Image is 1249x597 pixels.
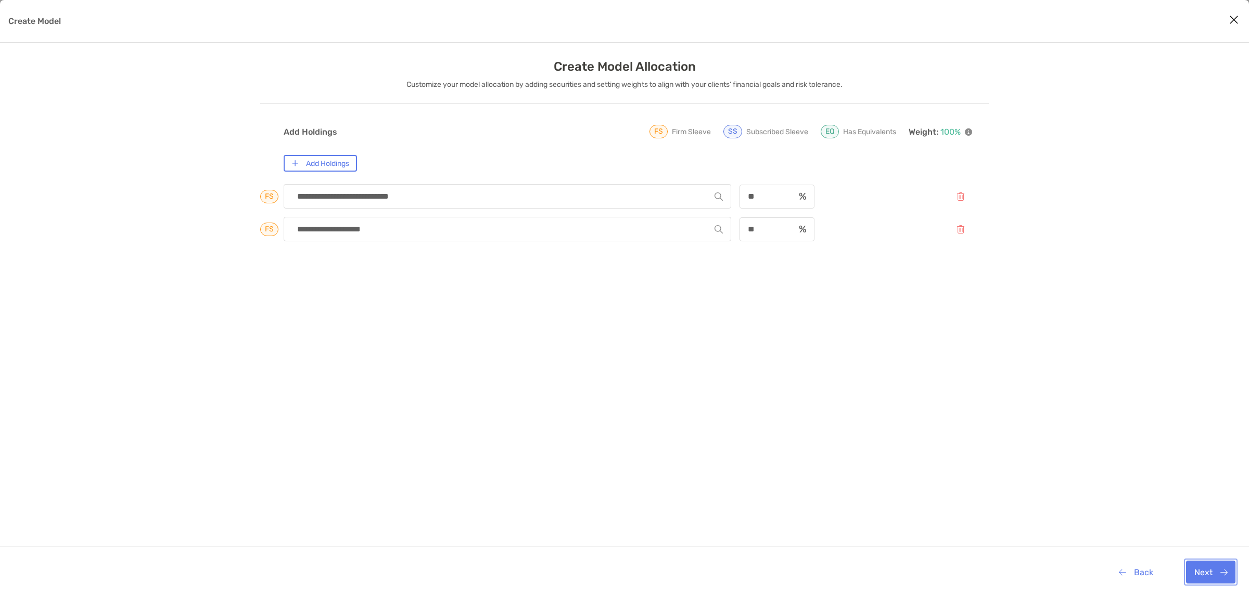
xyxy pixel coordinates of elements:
[715,192,723,201] img: Search Icon
[909,125,972,138] p: Weight:
[284,125,337,138] p: Add Holdings
[8,15,61,28] p: Create Model
[554,59,696,74] h3: Create Model Allocation
[284,155,357,172] button: Add Holdings
[843,125,896,138] p: Has Equivalents
[940,127,961,137] span: 100 %
[1111,561,1161,583] button: Back
[265,226,274,233] p: FS
[672,125,711,138] p: Firm Sleeve
[799,192,806,200] img: input icon
[265,193,274,200] p: FS
[728,128,737,135] p: SS
[825,128,834,135] p: EQ
[406,78,843,91] p: Customize your model allocation by adding securities and setting weights to align with your clien...
[799,225,806,233] img: input icon
[654,128,663,135] p: FS
[1226,12,1242,28] button: Close modal
[746,125,808,138] p: Subscribed Sleeve
[715,225,723,233] img: Search Icon
[1186,561,1235,583] button: Next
